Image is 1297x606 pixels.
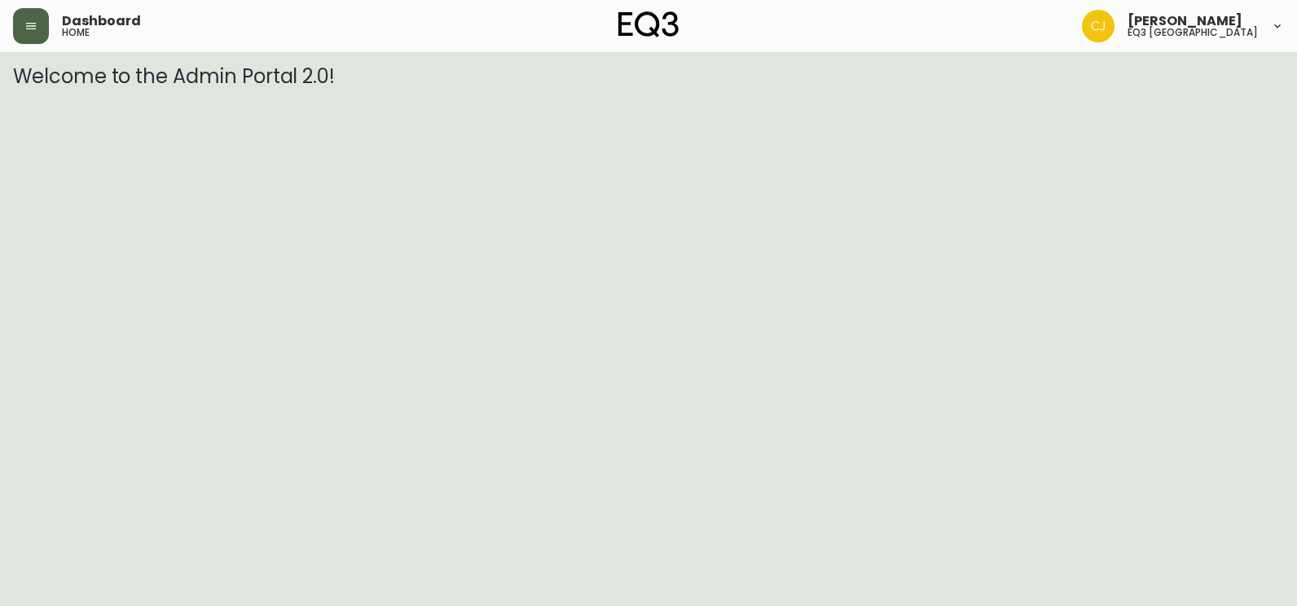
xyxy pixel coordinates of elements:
[1128,15,1242,28] span: [PERSON_NAME]
[1082,10,1115,42] img: 7836c8950ad67d536e8437018b5c2533
[62,28,90,37] h5: home
[62,15,141,28] span: Dashboard
[618,11,679,37] img: logo
[1128,28,1258,37] h5: eq3 [GEOGRAPHIC_DATA]
[13,65,1284,88] h3: Welcome to the Admin Portal 2.0!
